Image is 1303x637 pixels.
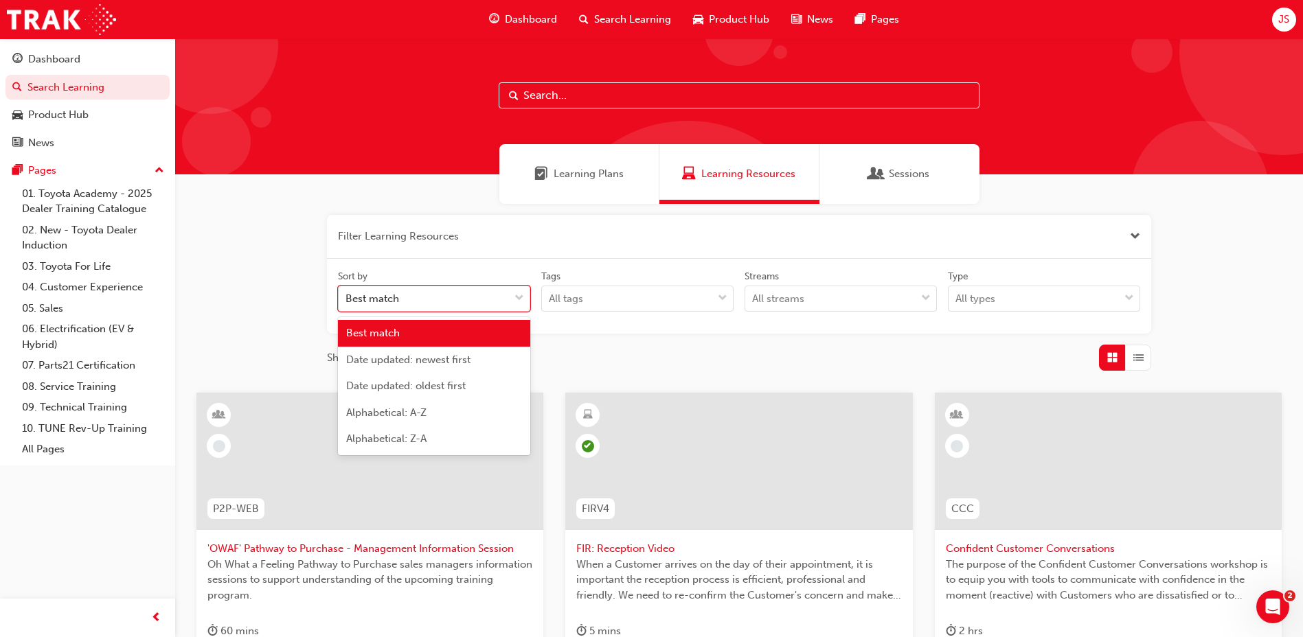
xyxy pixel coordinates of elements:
[780,5,844,34] a: news-iconNews
[1130,229,1140,244] button: Close the filter
[745,270,779,283] div: Streams
[791,11,802,28] span: news-icon
[952,406,962,424] span: learningResourceType_INSTRUCTOR_LED-icon
[807,12,833,27] span: News
[1272,8,1296,32] button: JS
[1133,350,1144,366] span: List
[718,290,727,308] span: down-icon
[346,406,427,419] span: Alphabetical: A-Z
[576,557,901,603] span: When a Customer arrives on the day of their appointment, it is important the reception process is...
[870,166,883,182] span: Sessions
[346,354,471,366] span: Date updated: newest first
[16,183,170,220] a: 01. Toyota Academy - 2025 Dealer Training Catalogue
[682,5,780,34] a: car-iconProduct Hub
[5,75,170,100] a: Search Learning
[541,270,734,312] label: tagOptions
[541,270,560,283] div: Tags
[16,355,170,376] a: 07. Parts21 Certification
[582,440,594,452] span: learningRecordVerb_COMPLETE-icon
[582,501,609,517] span: FIRV4
[151,610,161,627] span: prev-icon
[871,12,899,27] span: Pages
[5,130,170,156] a: News
[12,165,23,177] span: pages-icon
[549,291,583,307] div: All tags
[16,220,170,256] a: 02. New - Toyota Dealer Induction
[346,432,427,445] span: Alphabetical: Z-A
[346,380,466,392] span: Date updated: oldest first
[12,54,23,66] span: guage-icon
[951,501,974,517] span: CCC
[583,406,593,424] span: learningResourceType_ELEARNING-icon
[5,158,170,183] button: Pages
[1284,590,1295,601] span: 2
[509,88,519,104] span: Search
[514,290,524,308] span: down-icon
[28,107,89,123] div: Product Hub
[12,82,22,94] span: search-icon
[951,440,963,452] span: learningRecordVerb_NONE-icon
[752,291,804,307] div: All streams
[155,162,164,180] span: up-icon
[12,109,23,121] span: car-icon
[16,418,170,439] a: 10. TUNE Rev-Up Training
[338,270,367,283] div: Sort by
[955,291,995,307] div: All types
[5,44,170,158] button: DashboardSearch LearningProduct HubNews
[16,376,170,397] a: 08. Service Training
[7,4,116,35] img: Trak
[489,11,499,28] span: guage-icon
[1107,350,1118,366] span: Grid
[1124,290,1134,308] span: down-icon
[28,163,56,178] div: Pages
[889,166,929,182] span: Sessions
[1278,12,1289,27] span: JS
[16,397,170,418] a: 09. Technical Training
[345,291,399,307] div: Best match
[576,541,901,557] span: FIR: Reception Video
[946,557,1271,603] span: The purpose of the Confident Customer Conversations workshop is to equip you with tools to commun...
[16,439,170,460] a: All Pages
[701,166,795,182] span: Learning Resources
[948,270,968,283] div: Type
[213,440,225,452] span: learningRecordVerb_NONE-icon
[946,541,1271,557] span: Confident Customer Conversations
[207,557,532,603] span: Oh What a Feeling Pathway to Purchase sales managers information sessions to support understandin...
[28,135,54,151] div: News
[554,166,624,182] span: Learning Plans
[5,102,170,128] a: Product Hub
[499,144,659,204] a: Learning PlansLearning Plans
[819,144,979,204] a: SessionsSessions
[16,318,170,355] a: 06. Electrification (EV & Hybrid)
[693,11,703,28] span: car-icon
[709,12,769,27] span: Product Hub
[478,5,568,34] a: guage-iconDashboard
[682,166,696,182] span: Learning Resources
[568,5,682,34] a: search-iconSearch Learning
[505,12,557,27] span: Dashboard
[844,5,910,34] a: pages-iconPages
[499,82,979,108] input: Search...
[214,406,224,424] span: learningResourceType_INSTRUCTOR_LED-icon
[534,166,548,182] span: Learning Plans
[921,290,931,308] span: down-icon
[346,327,400,339] span: Best match
[213,501,259,517] span: P2P-WEB
[16,298,170,319] a: 05. Sales
[207,541,532,557] span: 'OWAF' Pathway to Purchase - Management Information Session
[28,51,80,67] div: Dashboard
[16,277,170,298] a: 04. Customer Experience
[579,11,589,28] span: search-icon
[12,137,23,150] span: news-icon
[16,256,170,277] a: 03. Toyota For Life
[594,12,671,27] span: Search Learning
[855,11,865,28] span: pages-icon
[659,144,819,204] a: Learning ResourcesLearning Resources
[327,350,423,366] span: Showing 456 results
[5,47,170,72] a: Dashboard
[1256,590,1289,623] iframe: Intercom live chat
